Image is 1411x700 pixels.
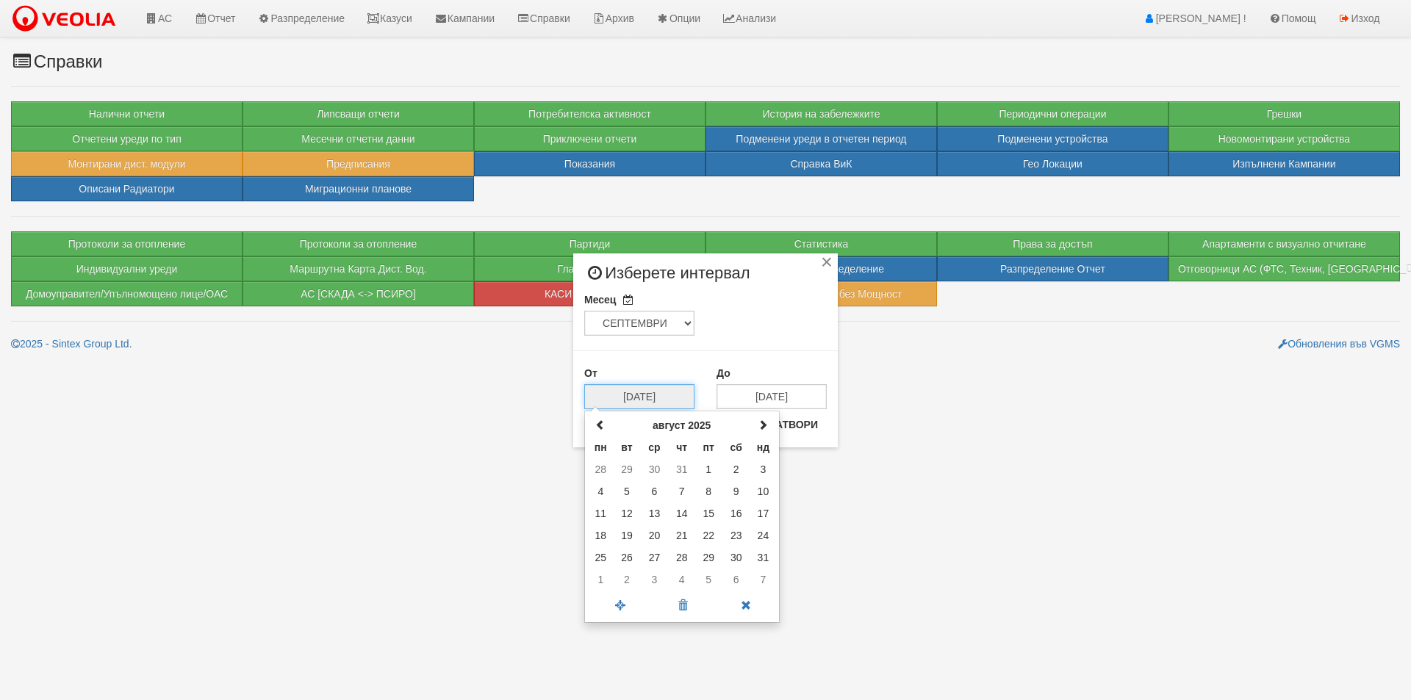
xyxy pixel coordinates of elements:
td: 18 [588,524,614,546]
th: вт [614,436,641,458]
td: 15 [695,502,722,524]
label: От [584,366,597,380]
div: × [819,257,834,272]
td: 7 [750,569,776,591]
th: ср [640,436,668,458]
td: 28 [669,546,695,569]
td: 17 [750,502,776,524]
td: 21 [669,524,695,546]
td: 6 [640,480,668,502]
td: 4 [669,569,695,591]
td: 19 [614,524,641,546]
span: Предишен Месец [595,419,606,430]
td: 8 [695,480,722,502]
th: пт [695,436,722,458]
th: нд [750,436,776,458]
td: 26 [614,546,641,569]
span: Следващ Месец [758,419,768,430]
td: 12 [614,502,641,524]
span: Изберете интервал [584,264,750,292]
a: Изчисти [650,596,715,616]
td: 3 [640,569,668,591]
td: 22 [695,524,722,546]
td: 16 [722,502,750,524]
td: 30 [640,458,668,480]
td: 31 [669,458,695,480]
td: 29 [695,546,722,569]
td: 24 [750,524,776,546]
td: 7 [669,480,695,502]
td: 1 [588,569,614,591]
th: сб [722,436,750,458]
label: Месец [584,292,616,307]
td: 3 [750,458,776,480]
td: 29 [614,458,641,480]
td: 1 [695,458,722,480]
button: Затвори [760,413,827,436]
td: 2 [614,569,641,591]
label: До [717,366,730,380]
td: 11 [588,502,614,524]
a: Сега [588,596,653,616]
a: Затвори [714,596,778,616]
th: Избери Месец [614,414,750,436]
td: 10 [750,480,776,502]
td: 23 [722,524,750,546]
td: 28 [588,458,614,480]
td: 30 [722,546,750,569]
td: 4 [588,480,614,502]
td: 13 [640,502,668,524]
td: 2 [722,458,750,480]
td: 6 [722,569,750,591]
td: 9 [722,480,750,502]
th: пн [588,436,614,458]
td: 25 [588,546,614,569]
td: 20 [640,524,668,546]
td: 27 [640,546,668,569]
td: 31 [750,546,776,569]
th: чт [669,436,695,458]
td: 14 [669,502,695,524]
td: 5 [695,569,722,591]
td: 5 [614,480,641,502]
